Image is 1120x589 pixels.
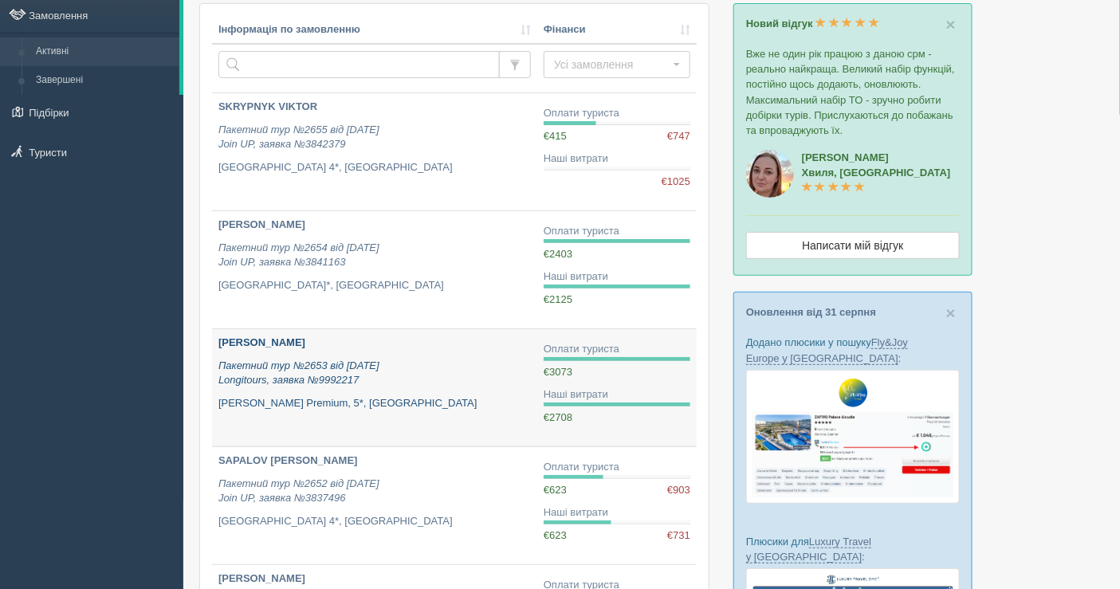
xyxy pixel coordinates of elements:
[212,93,537,210] a: SKRYPNYK VIKTOR Пакетний тур №2655 від [DATE]Join UP, заявка №3842379 [GEOGRAPHIC_DATA] 4*, [GEOG...
[746,336,908,364] a: Fly&Joy Europe у [GEOGRAPHIC_DATA]
[746,18,879,29] a: Новий відгук
[544,248,572,260] span: €2403
[746,534,960,564] p: Плюсики для :
[544,484,567,496] span: €623
[946,15,956,33] span: ×
[662,175,690,190] span: €1025
[802,151,951,194] a: [PERSON_NAME]Хвиля, [GEOGRAPHIC_DATA]
[946,304,956,322] span: ×
[544,22,690,37] a: Фінанси
[218,572,305,584] b: [PERSON_NAME]
[218,100,317,112] b: SKRYPNYK VIKTOR
[218,51,500,78] input: Пошук за номером замовлення, ПІБ або паспортом туриста
[544,529,567,541] span: €623
[667,528,690,544] span: €731
[544,106,690,121] div: Оплати туриста
[218,396,531,411] p: [PERSON_NAME] Premium, 5*, [GEOGRAPHIC_DATA]
[544,505,690,520] div: Наші витрати
[212,329,537,446] a: [PERSON_NAME] Пакетний тур №2653 від [DATE]Longitours, заявка №9992217 [PERSON_NAME] Premium, 5*,...
[946,16,956,33] button: Close
[218,124,379,151] i: Пакетний тур №2655 від [DATE] Join UP, заявка №3842379
[218,454,358,466] b: SAPALOV [PERSON_NAME]
[746,306,876,318] a: Оновлення від 31 серпня
[218,218,305,230] b: [PERSON_NAME]
[218,514,531,529] p: [GEOGRAPHIC_DATA] 4*, [GEOGRAPHIC_DATA]
[544,224,690,239] div: Оплати туриста
[544,151,690,167] div: Наші витрати
[544,269,690,285] div: Наші витрати
[746,46,960,138] p: Вже не один рік працюю з даною срм - реально найкраща. Великий набір функцій, постійно щось додаю...
[29,66,179,95] a: Завершені
[544,293,572,305] span: €2125
[218,160,531,175] p: [GEOGRAPHIC_DATA] 4*, [GEOGRAPHIC_DATA]
[544,387,690,402] div: Наші витрати
[946,304,956,321] button: Close
[554,57,670,73] span: Усі замовлення
[544,460,690,475] div: Оплати туриста
[544,411,572,423] span: €2708
[218,359,379,387] i: Пакетний тур №2653 від [DATE] Longitours, заявка №9992217
[29,37,179,66] a: Активні
[544,51,690,78] button: Усі замовлення
[746,370,960,504] img: fly-joy-de-proposal-crm-for-travel-agency.png
[746,536,871,563] a: Luxury Travel у [GEOGRAPHIC_DATA]
[667,483,690,498] span: €903
[218,278,531,293] p: [GEOGRAPHIC_DATA]*, [GEOGRAPHIC_DATA]
[218,241,379,269] i: Пакетний тур №2654 від [DATE] Join UP, заявка №3841163
[218,22,531,37] a: Інформація по замовленню
[746,232,960,259] a: Написати мій відгук
[746,335,960,365] p: Додано плюсики у пошуку :
[544,130,567,142] span: €415
[212,211,537,328] a: [PERSON_NAME] Пакетний тур №2654 від [DATE]Join UP, заявка №3841163 [GEOGRAPHIC_DATA]*, [GEOGRAPH...
[218,477,379,505] i: Пакетний тур №2652 від [DATE] Join UP, заявка №3837496
[667,129,690,144] span: €747
[218,336,305,348] b: [PERSON_NAME]
[212,447,537,564] a: SAPALOV [PERSON_NAME] Пакетний тур №2652 від [DATE]Join UP, заявка №3837496 [GEOGRAPHIC_DATA] 4*,...
[544,366,572,378] span: €3073
[544,342,690,357] div: Оплати туриста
